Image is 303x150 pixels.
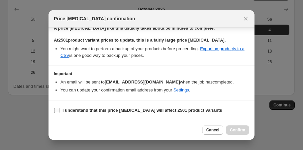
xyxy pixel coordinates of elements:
button: Cancel [202,125,223,135]
button: Close [241,14,251,23]
li: An email will be sent to when the job has completed . [60,79,249,85]
b: I understand that this price [MEDICAL_DATA] will affect 2501 product variants [62,108,222,113]
b: At 2501 product variant prices to update, this is a fairly large price [MEDICAL_DATA]. [54,38,226,43]
li: You can update your confirmation email address from your . [60,87,249,93]
span: Price [MEDICAL_DATA] confirmation [54,15,135,22]
li: You might want to perform a backup of your products before proceeding. is one good way to backup ... [60,46,249,59]
b: [EMAIL_ADDRESS][DOMAIN_NAME] [105,79,180,84]
a: Settings [173,87,189,92]
b: A price [MEDICAL_DATA] like this usually takes about 56 minutes to complete. [54,26,215,31]
h3: Important [54,71,249,76]
span: Cancel [206,127,219,133]
a: Exporting products to a CSV [60,46,245,58]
